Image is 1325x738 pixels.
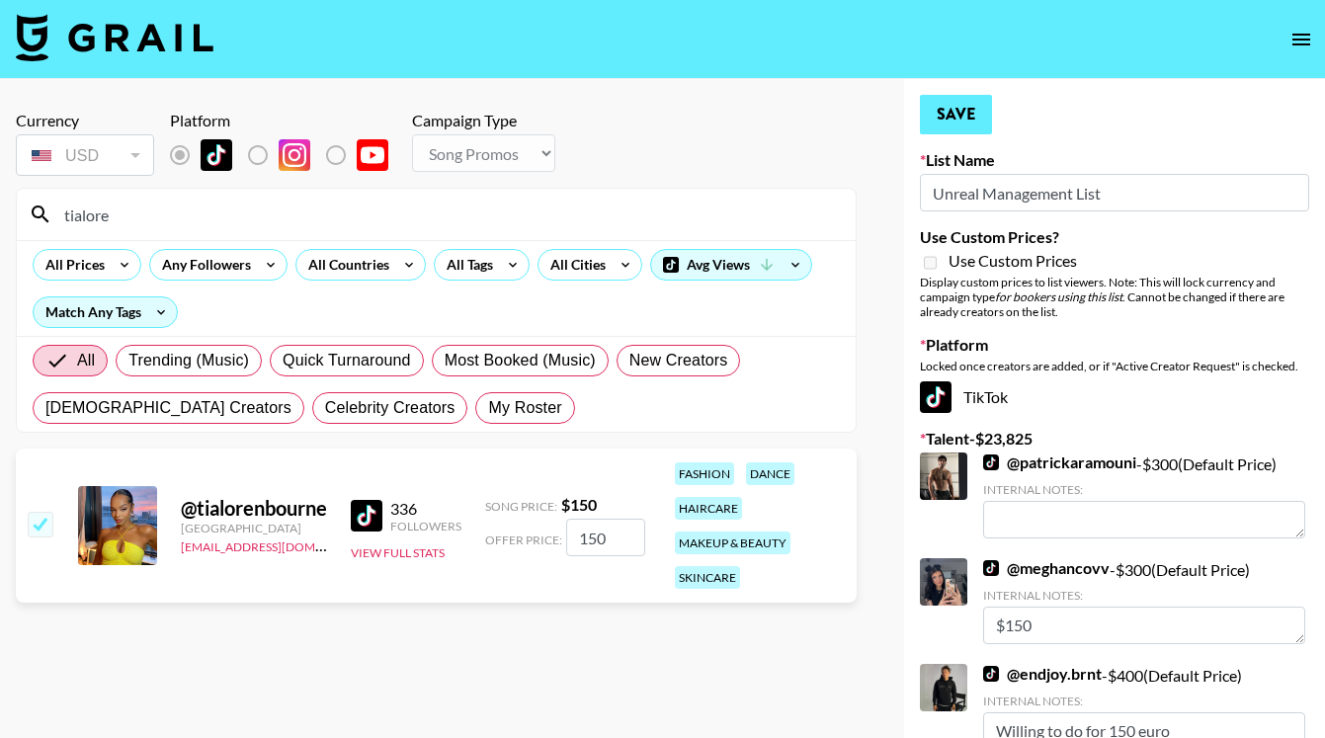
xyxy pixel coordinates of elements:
[983,482,1305,497] div: Internal Notes:
[445,349,596,372] span: Most Booked (Music)
[983,558,1110,578] a: @meghancovv
[675,462,734,485] div: fashion
[675,566,740,589] div: skincare
[920,227,1309,247] label: Use Custom Prices?
[45,396,291,420] span: [DEMOGRAPHIC_DATA] Creators
[181,521,327,535] div: [GEOGRAPHIC_DATA]
[34,250,109,280] div: All Prices
[561,495,597,514] strong: $ 150
[16,130,154,180] div: Remove selected talent to change your currency
[983,454,999,470] img: TikTok
[435,250,497,280] div: All Tags
[279,139,310,171] img: Instagram
[296,250,393,280] div: All Countries
[949,251,1077,271] span: Use Custom Prices
[920,359,1309,373] div: Locked once creators are added, or if "Active Creator Request" is checked.
[20,138,150,173] div: USD
[629,349,728,372] span: New Creators
[351,500,382,532] img: TikTok
[920,275,1309,319] div: Display custom prices to list viewers. Note: This will lock currency and campaign type . Cannot b...
[351,545,445,560] button: View Full Stats
[983,452,1136,472] a: @patrickaramouni
[325,396,455,420] span: Celebrity Creators
[16,14,213,61] img: Grail Talent
[920,381,952,413] img: TikTok
[995,289,1122,304] em: for bookers using this list
[983,452,1305,538] div: - $ 300 (Default Price)
[170,111,404,130] div: Platform
[920,381,1309,413] div: TikTok
[983,560,999,576] img: TikTok
[16,111,154,130] div: Currency
[128,349,249,372] span: Trending (Music)
[566,519,645,556] input: 150
[34,297,177,327] div: Match Any Tags
[77,349,95,372] span: All
[201,139,232,171] img: TikTok
[983,666,999,682] img: TikTok
[983,558,1305,644] div: - $ 300 (Default Price)
[150,250,255,280] div: Any Followers
[485,533,562,547] span: Offer Price:
[983,664,1102,684] a: @endjoy.brnt
[52,199,844,230] input: Search by User Name
[920,335,1309,355] label: Platform
[357,139,388,171] img: YouTube
[983,588,1305,603] div: Internal Notes:
[746,462,794,485] div: dance
[1282,20,1321,59] button: open drawer
[675,497,742,520] div: haircare
[170,134,404,176] div: Remove selected talent to change platforms
[538,250,610,280] div: All Cities
[983,607,1305,644] textarea: $150
[181,535,379,554] a: [EMAIL_ADDRESS][DOMAIN_NAME]
[485,499,557,514] span: Song Price:
[920,95,992,134] button: Save
[390,519,461,533] div: Followers
[412,111,555,130] div: Campaign Type
[920,429,1309,449] label: Talent - $ 23,825
[488,396,561,420] span: My Roster
[983,694,1305,708] div: Internal Notes:
[181,496,327,521] div: @ tialorenbourne
[283,349,411,372] span: Quick Turnaround
[390,499,461,519] div: 336
[920,150,1309,170] label: List Name
[675,532,790,554] div: makeup & beauty
[651,250,811,280] div: Avg Views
